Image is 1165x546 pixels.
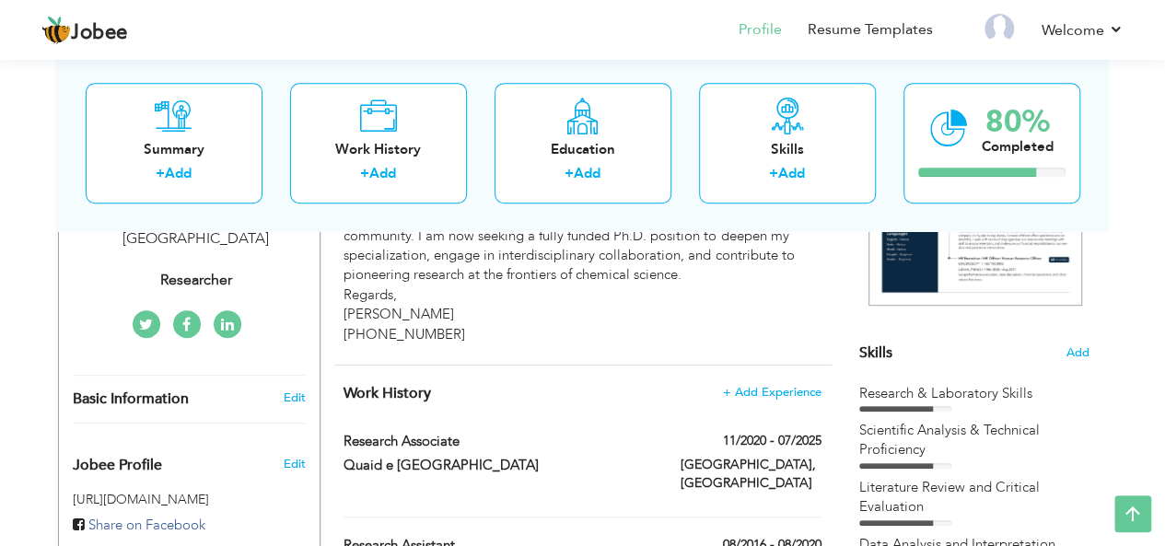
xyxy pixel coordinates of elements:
a: Add [369,165,396,183]
span: Add [1066,344,1089,362]
div: Enhance your career by creating a custom URL for your Jobee public profile. [59,437,320,483]
span: Jobee Profile [73,458,162,474]
div: Research & Laboratory Skills [859,384,1089,403]
label: [GEOGRAPHIC_DATA], [GEOGRAPHIC_DATA] [681,456,821,493]
label: + [156,165,165,184]
a: Profile [739,19,782,41]
label: + [565,165,574,184]
div: Work History [305,140,452,159]
h4: This helps to show the companies you have worked for. [344,384,821,402]
a: Edit [283,389,305,406]
span: + Add Experience [723,386,821,399]
img: Profile Img [984,14,1014,43]
div: Education [509,140,657,159]
div: Summary [100,140,248,159]
label: 11/2020 - 07/2025 [723,432,821,450]
label: Quaid e [GEOGRAPHIC_DATA] [344,456,653,475]
div: Researcher [73,270,320,291]
span: Jobee [71,23,128,43]
span: Edit [283,456,305,472]
h5: [URL][DOMAIN_NAME] [73,493,306,506]
label: + [769,165,778,184]
a: Add [165,165,192,183]
img: jobee.io [41,16,71,45]
div: 80% [982,107,1054,137]
span: Share on Facebook [88,516,205,534]
span: Work History [344,383,431,403]
a: Resume Templates [808,19,933,41]
div: Skills [714,140,861,159]
label: + [360,165,369,184]
div: Completed [982,137,1054,157]
a: Welcome [1042,19,1124,41]
a: Jobee [41,16,128,45]
div: Literature Review and Critical Evaluation [859,478,1089,517]
span: Basic Information [73,391,189,408]
span: Skills [859,343,892,363]
div: Scientific Analysis & Technical Proficiency [859,421,1089,460]
a: Add [574,165,600,183]
label: Research Associate [344,432,653,451]
a: Add [778,165,805,183]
